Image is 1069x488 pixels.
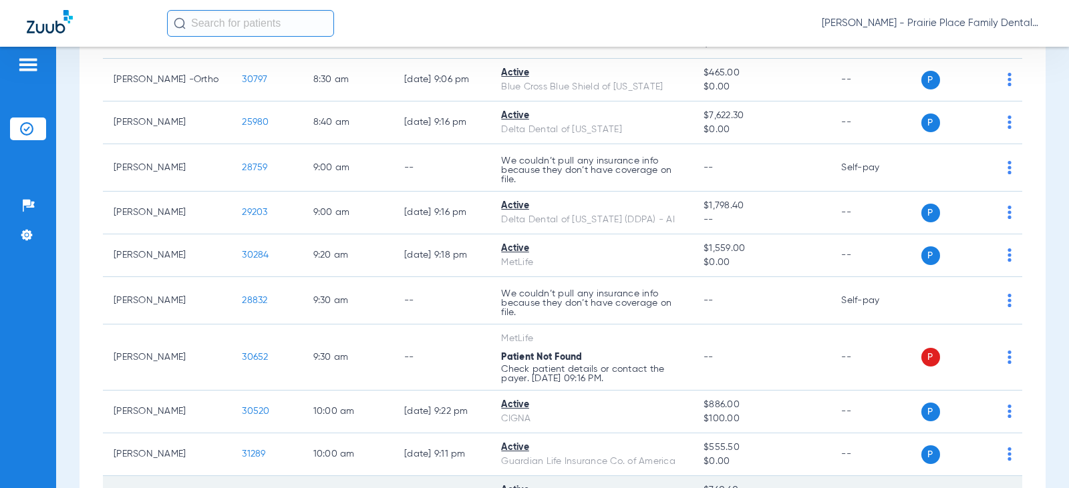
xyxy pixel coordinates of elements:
[303,144,394,192] td: 9:00 AM
[394,324,490,391] td: --
[704,80,820,94] span: $0.00
[394,234,490,277] td: [DATE] 9:18 PM
[394,391,490,433] td: [DATE] 9:22 PM
[501,289,682,317] p: We couldn’t pull any insurance info because they don’t have coverage on file.
[394,277,490,324] td: --
[1008,206,1012,219] img: group-dot-blue.svg
[394,192,490,234] td: [DATE] 9:16 PM
[174,17,186,29] img: Search Icon
[704,412,820,426] span: $100.00
[167,10,334,37] input: Search for patients
[242,75,267,84] span: 30797
[1008,405,1012,418] img: group-dot-blue.svg
[704,352,714,362] span: --
[1008,350,1012,364] img: group-dot-blue.svg
[1008,294,1012,307] img: group-dot-blue.svg
[830,192,921,234] td: --
[501,455,682,469] div: Guardian Life Insurance Co. of America
[830,59,921,101] td: --
[704,455,820,469] span: $0.00
[394,59,490,101] td: [DATE] 9:06 PM
[501,441,682,455] div: Active
[501,80,682,94] div: Blue Cross Blue Shield of [US_STATE]
[921,246,940,265] span: P
[704,123,820,137] span: $0.00
[27,10,73,33] img: Zuub Logo
[704,199,820,213] span: $1,798.40
[242,117,269,127] span: 25980
[394,144,490,192] td: --
[501,412,682,426] div: CIGNA
[394,101,490,144] td: [DATE] 9:16 PM
[830,391,921,433] td: --
[830,324,921,391] td: --
[501,364,682,383] p: Check patient details or contact the payer. [DATE] 09:16 PM.
[501,242,682,256] div: Active
[501,199,682,213] div: Active
[830,234,921,277] td: --
[303,433,394,476] td: 10:00 AM
[501,352,582,362] span: Patient Not Found
[704,242,820,256] span: $1,559.00
[303,234,394,277] td: 9:20 AM
[830,433,921,476] td: --
[103,234,231,277] td: [PERSON_NAME]
[17,57,39,73] img: hamburger-icon
[103,144,231,192] td: [PERSON_NAME]
[303,277,394,324] td: 9:30 AM
[103,324,231,391] td: [PERSON_NAME]
[830,144,921,192] td: Self-pay
[242,352,268,362] span: 30652
[704,163,714,172] span: --
[921,113,940,132] span: P
[704,441,820,455] span: $555.50
[921,348,940,367] span: P
[921,403,940,421] span: P
[921,71,940,89] span: P
[704,66,820,80] span: $465.00
[242,407,269,416] span: 30520
[501,398,682,412] div: Active
[501,123,682,137] div: Delta Dental of [US_STATE]
[303,59,394,101] td: 8:30 AM
[103,391,231,433] td: [PERSON_NAME]
[103,59,231,101] td: [PERSON_NAME] -Ortho
[242,250,269,260] span: 30284
[103,101,231,144] td: [PERSON_NAME]
[303,101,394,144] td: 8:40 AM
[242,296,267,305] span: 28832
[1008,447,1012,461] img: group-dot-blue.svg
[501,256,682,270] div: MetLife
[303,324,394,391] td: 9:30 AM
[1008,73,1012,86] img: group-dot-blue.svg
[242,208,267,217] span: 29203
[704,398,820,412] span: $886.00
[501,156,682,184] p: We couldn’t pull any insurance info because they don’t have coverage on file.
[1008,115,1012,129] img: group-dot-blue.svg
[830,277,921,324] td: Self-pay
[822,17,1042,30] span: [PERSON_NAME] - Prairie Place Family Dental
[501,66,682,80] div: Active
[921,204,940,222] span: P
[242,449,265,459] span: 31289
[103,433,231,476] td: [PERSON_NAME]
[303,192,394,234] td: 9:00 AM
[704,296,714,305] span: --
[242,163,267,172] span: 28759
[1008,161,1012,174] img: group-dot-blue.svg
[1008,248,1012,262] img: group-dot-blue.svg
[501,332,682,346] div: MetLife
[704,213,820,227] span: --
[501,109,682,123] div: Active
[103,192,231,234] td: [PERSON_NAME]
[394,433,490,476] td: [DATE] 9:11 PM
[501,213,682,227] div: Delta Dental of [US_STATE] (DDPA) - AI
[921,445,940,464] span: P
[704,256,820,270] span: $0.00
[303,391,394,433] td: 10:00 AM
[830,101,921,144] td: --
[704,109,820,123] span: $7,622.30
[103,277,231,324] td: [PERSON_NAME]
